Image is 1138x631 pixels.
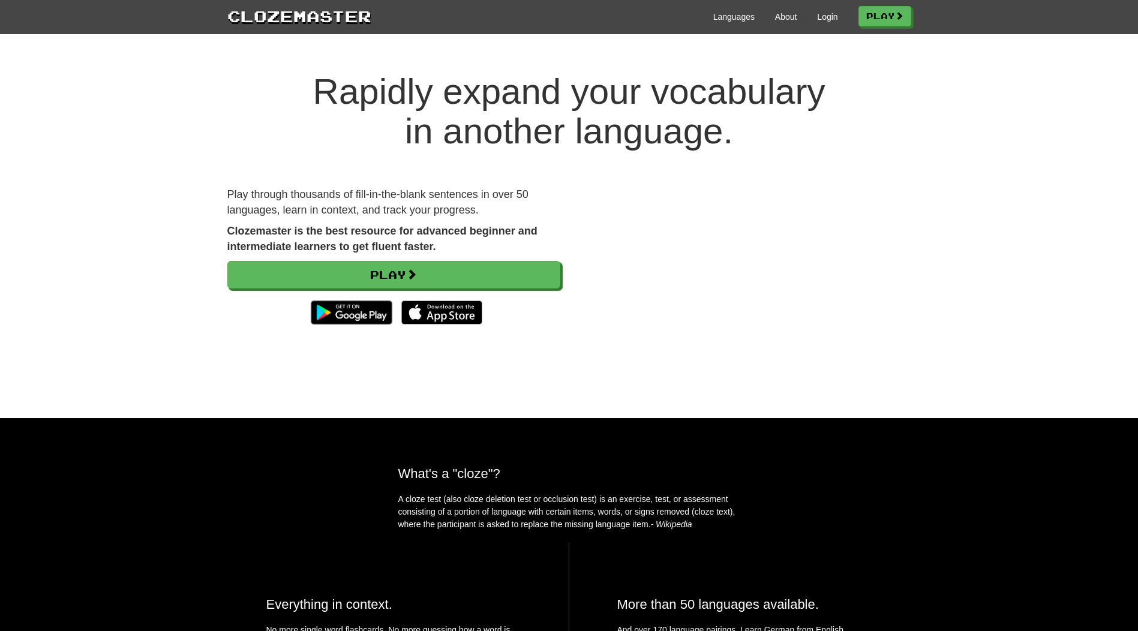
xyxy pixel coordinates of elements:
h2: What's a "cloze"? [398,466,740,481]
a: Play [227,261,560,289]
a: Play [858,6,911,26]
p: Play through thousands of fill-in-the-blank sentences in over 50 languages, learn in context, and... [227,187,560,218]
a: About [775,11,797,23]
img: Get it on Google Play [305,295,398,330]
h2: Everything in context. [266,597,521,612]
strong: Clozemaster is the best resource for advanced beginner and intermediate learners to get fluent fa... [227,225,538,253]
p: A cloze test (also cloze deletion test or occlusion test) is an exercise, test, or assessment con... [398,493,740,531]
a: Languages [713,11,755,23]
a: Login [817,11,837,23]
em: - Wikipedia [651,519,692,529]
h2: More than 50 languages available. [617,597,872,612]
a: Clozemaster [227,5,371,27]
img: Download_on_the_App_Store_Badge_US-UK_135x40-25178aeef6eb6b83b96f5f2d004eda3bffbb37122de64afbaef7... [401,301,482,324]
